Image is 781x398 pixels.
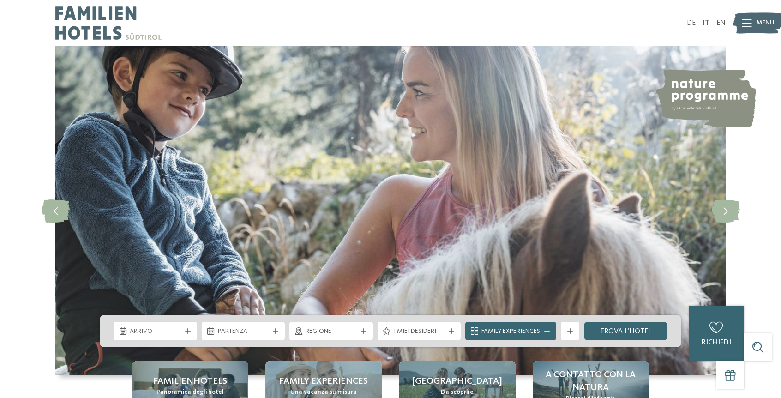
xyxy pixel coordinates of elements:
[55,46,726,375] img: Family hotel Alto Adige: the happy family places!
[412,375,502,388] span: [GEOGRAPHIC_DATA]
[584,322,667,340] a: trova l’hotel
[441,388,474,397] span: Da scoprire
[542,368,640,394] span: A contatto con la natura
[306,327,357,336] span: Regione
[218,327,269,336] span: Partenza
[757,18,775,28] span: Menu
[290,388,357,397] span: Una vacanza su misura
[655,69,756,127] img: nature programme by Familienhotels Südtirol
[153,375,227,388] span: Familienhotels
[394,327,445,336] span: I miei desideri
[702,339,731,346] span: richiedi
[687,19,696,27] a: DE
[130,327,181,336] span: Arrivo
[689,306,744,361] a: richiedi
[481,327,540,336] span: Family Experiences
[279,375,368,388] span: Family experiences
[703,19,709,27] a: IT
[156,388,224,397] span: Panoramica degli hotel
[716,19,726,27] a: EN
